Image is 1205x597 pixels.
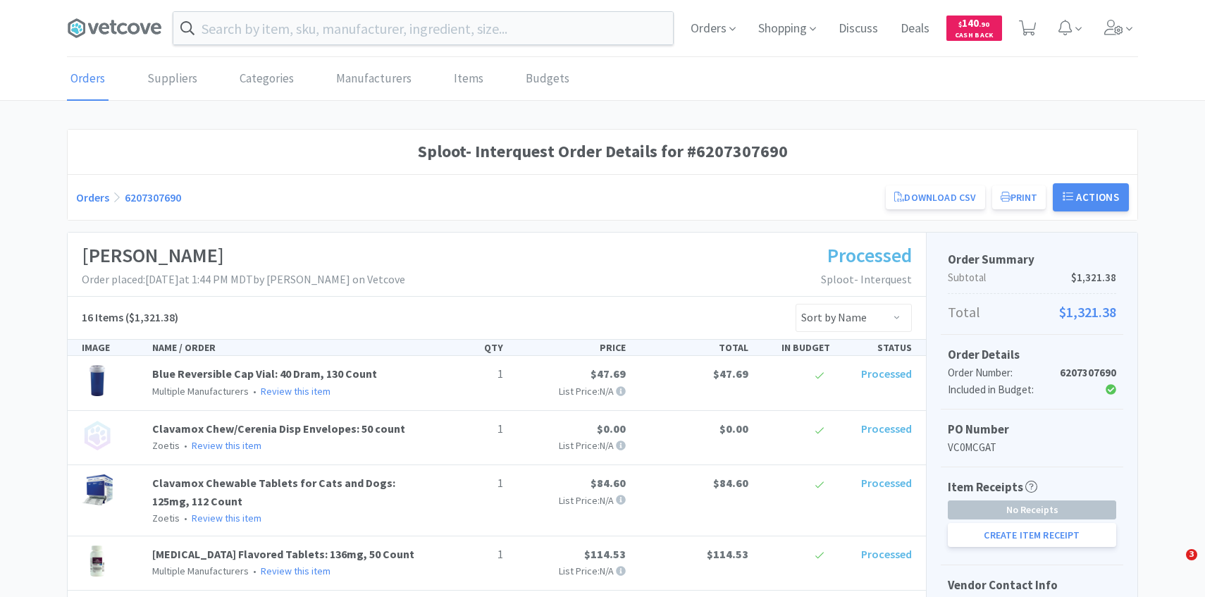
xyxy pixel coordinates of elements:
[836,340,917,355] div: STATUS
[251,565,259,577] span: •
[433,474,503,493] p: 1
[152,547,414,561] a: [MEDICAL_DATA] Flavored Tablets: 136mg, 50 Count
[861,476,912,490] span: Processed
[827,242,912,268] span: Processed
[450,58,487,101] a: Items
[251,385,259,398] span: •
[992,185,1046,209] button: Print
[514,438,626,453] p: List Price: N/A
[948,364,1060,381] div: Order Number:
[192,512,261,524] a: Review this item
[433,365,503,383] p: 1
[1186,549,1197,560] span: 3
[591,367,626,381] span: $47.69
[261,565,330,577] a: Review this item
[1071,269,1116,286] span: $1,321.38
[958,20,962,29] span: $
[955,32,994,41] span: Cash Back
[76,138,1129,165] h1: Sploot- Interquest Order Details for #6207307690
[509,340,631,355] div: PRICE
[1053,183,1129,211] button: Actions
[886,185,984,209] a: Download CSV
[82,365,113,396] img: 39693cedf30b41138d874473d58ec954_388835.jpeg
[76,190,109,204] a: Orders
[1059,301,1116,324] span: $1,321.38
[147,340,427,355] div: NAME / ORDER
[597,421,626,436] span: $0.00
[833,23,884,35] a: Discuss
[948,501,1116,519] span: No Receipts
[861,367,912,381] span: Processed
[948,301,1116,324] p: Total
[76,340,147,355] div: IMAGE
[333,58,415,101] a: Manufacturers
[584,547,626,561] span: $114.53
[948,250,1116,269] h5: Order Summary
[152,385,249,398] span: Multiple Manufacturers
[948,576,1116,595] h5: Vendor Contact Info
[152,476,395,508] a: Clavamox Chewable Tablets for Cats and Dogs: 125mg, 112 Count
[427,340,509,355] div: QTY
[192,439,261,452] a: Review this item
[948,523,1116,547] button: Create Item Receipt
[948,269,1116,286] p: Subtotal
[67,58,109,101] a: Orders
[948,478,1037,497] h5: Item Receipts
[948,345,1116,364] h5: Order Details
[948,381,1060,398] div: Included in Budget:
[958,16,989,30] span: 140
[821,271,912,289] p: Sploot- Interquest
[152,421,405,436] a: Clavamox Chew/Cerenia Disp Envelopes: 50 count
[948,439,1116,456] p: VC0MCGAT
[895,23,935,35] a: Deals
[754,340,836,355] div: IN BUDGET
[125,190,181,204] a: 6207307690
[82,546,113,577] img: 7df65d6fdf0c4ed58c46bb5ed85c4822_422923.jpeg
[707,547,748,561] span: $114.53
[631,340,754,355] div: TOTAL
[152,367,377,381] a: Blue Reversible Cap Vial: 40 Dram, 130 Count
[861,547,912,561] span: Processed
[1157,549,1191,583] iframe: Intercom live chat
[152,565,249,577] span: Multiple Manufacturers
[182,439,190,452] span: •
[522,58,573,101] a: Budgets
[433,420,503,438] p: 1
[182,512,190,524] span: •
[948,420,1116,439] h5: PO Number
[144,58,201,101] a: Suppliers
[514,493,626,508] p: List Price: N/A
[82,271,405,289] p: Order placed: [DATE] at 1:44 PM MDT by [PERSON_NAME] on Vetcove
[979,20,989,29] span: . 90
[514,383,626,399] p: List Price: N/A
[719,421,748,436] span: $0.00
[82,474,113,505] img: 759e423e98ae457fa096de8872366e55_456593.jpeg
[82,240,405,271] h1: [PERSON_NAME]
[152,512,180,524] span: Zoetis
[82,420,113,451] img: no_image.png
[1060,366,1116,379] strong: 6207307690
[236,58,297,101] a: Categories
[713,367,748,381] span: $47.69
[591,476,626,490] span: $84.60
[514,563,626,579] p: List Price: N/A
[946,9,1002,47] a: $140.90Cash Back
[173,12,673,44] input: Search by item, sku, manufacturer, ingredient, size...
[861,421,912,436] span: Processed
[82,310,123,324] span: 16 Items
[152,439,180,452] span: Zoetis
[82,309,178,327] h5: ($1,321.38)
[261,385,330,398] a: Review this item
[713,476,748,490] span: $84.60
[433,546,503,564] p: 1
